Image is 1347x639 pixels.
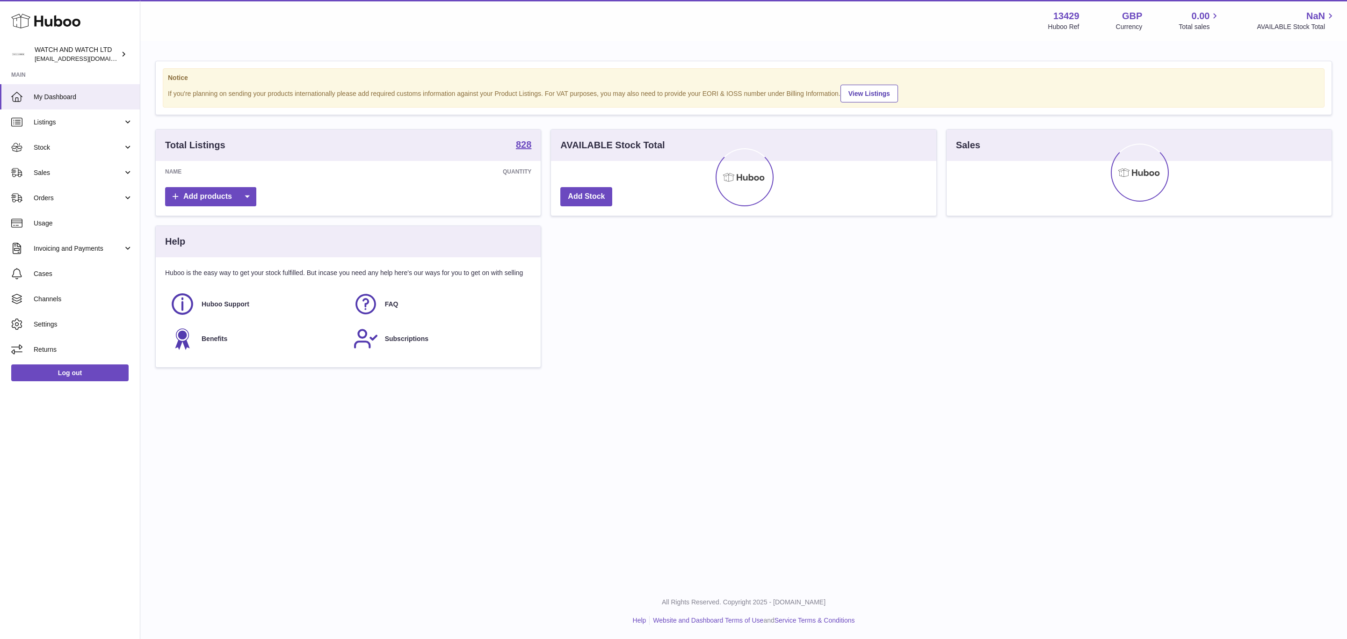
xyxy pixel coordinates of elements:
[775,617,855,624] a: Service Terms & Conditions
[840,85,898,102] a: View Listings
[34,244,123,253] span: Invoicing and Payments
[353,326,527,351] a: Subscriptions
[1179,10,1220,31] a: 0.00 Total sales
[1048,22,1079,31] div: Huboo Ref
[156,161,320,182] th: Name
[560,139,665,152] h3: AVAILABLE Stock Total
[34,219,133,228] span: Usage
[516,140,531,151] a: 828
[320,161,541,182] th: Quantity
[34,194,123,203] span: Orders
[11,364,129,381] a: Log out
[1192,10,1210,22] span: 0.00
[1257,22,1336,31] span: AVAILABLE Stock Total
[385,300,398,309] span: FAQ
[165,235,185,248] h3: Help
[1053,10,1079,22] strong: 13429
[165,269,531,277] p: Huboo is the easy way to get your stock fulfilled. But incase you need any help here's our ways f...
[34,93,133,102] span: My Dashboard
[516,140,531,149] strong: 828
[1306,10,1325,22] span: NaN
[633,617,646,624] a: Help
[170,291,344,317] a: Huboo Support
[35,55,138,62] span: [EMAIL_ADDRESS][DOMAIN_NAME]
[385,334,428,343] span: Subscriptions
[11,47,25,61] img: internalAdmin-13429@internal.huboo.com
[34,295,133,304] span: Channels
[34,118,123,127] span: Listings
[353,291,527,317] a: FAQ
[34,143,123,152] span: Stock
[202,300,249,309] span: Huboo Support
[168,73,1319,82] strong: Notice
[650,616,855,625] li: and
[1179,22,1220,31] span: Total sales
[170,326,344,351] a: Benefits
[35,45,119,63] div: WATCH AND WATCH LTD
[1116,22,1143,31] div: Currency
[34,269,133,278] span: Cases
[1122,10,1142,22] strong: GBP
[653,617,763,624] a: Website and Dashboard Terms of Use
[165,139,225,152] h3: Total Listings
[34,345,133,354] span: Returns
[148,598,1340,607] p: All Rights Reserved. Copyright 2025 - [DOMAIN_NAME]
[168,83,1319,102] div: If you're planning on sending your products internationally please add required customs informati...
[165,187,256,206] a: Add products
[202,334,227,343] span: Benefits
[1257,10,1336,31] a: NaN AVAILABLE Stock Total
[34,320,133,329] span: Settings
[956,139,980,152] h3: Sales
[34,168,123,177] span: Sales
[560,187,612,206] a: Add Stock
